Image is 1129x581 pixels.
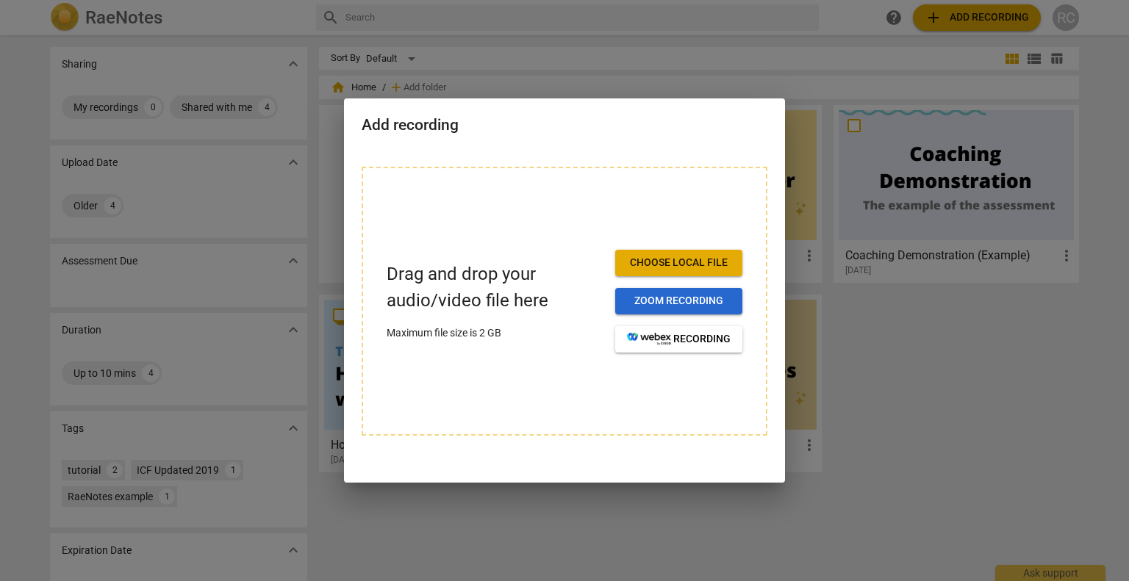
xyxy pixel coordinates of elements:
span: Zoom recording [627,294,731,308]
p: Drag and drop your audio/video file here [387,261,603,313]
span: Choose local file [627,256,731,270]
button: Choose local file [615,250,742,276]
button: Zoom recording [615,288,742,314]
button: recording [615,326,742,353]
p: Maximum file size is 2 GB [387,325,603,341]
h2: Add recording [362,116,767,134]
span: recording [627,332,731,347]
